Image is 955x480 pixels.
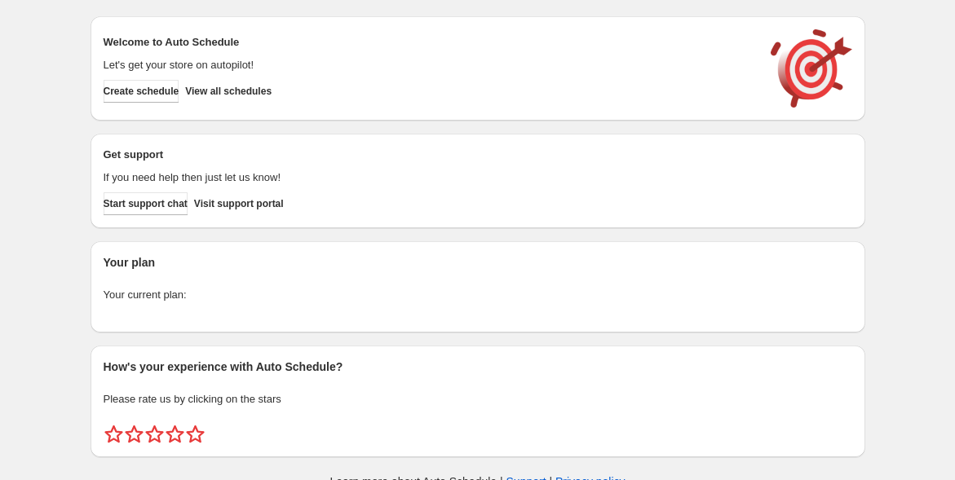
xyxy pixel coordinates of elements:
p: If you need help then just let us know! [104,170,754,186]
h2: Welcome to Auto Schedule [104,34,754,51]
span: Create schedule [104,85,179,98]
button: View all schedules [185,80,272,103]
h2: How's your experience with Auto Schedule? [104,359,852,375]
h2: Get support [104,147,754,163]
h2: Your plan [104,254,852,271]
span: Visit support portal [194,197,284,210]
p: Your current plan: [104,287,852,303]
span: Start support chat [104,197,188,210]
button: Create schedule [104,80,179,103]
span: View all schedules [185,85,272,98]
p: Please rate us by clicking on the stars [104,391,852,407]
a: Start support chat [104,192,188,215]
p: Let's get your store on autopilot! [104,57,754,73]
a: Visit support portal [194,192,284,215]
